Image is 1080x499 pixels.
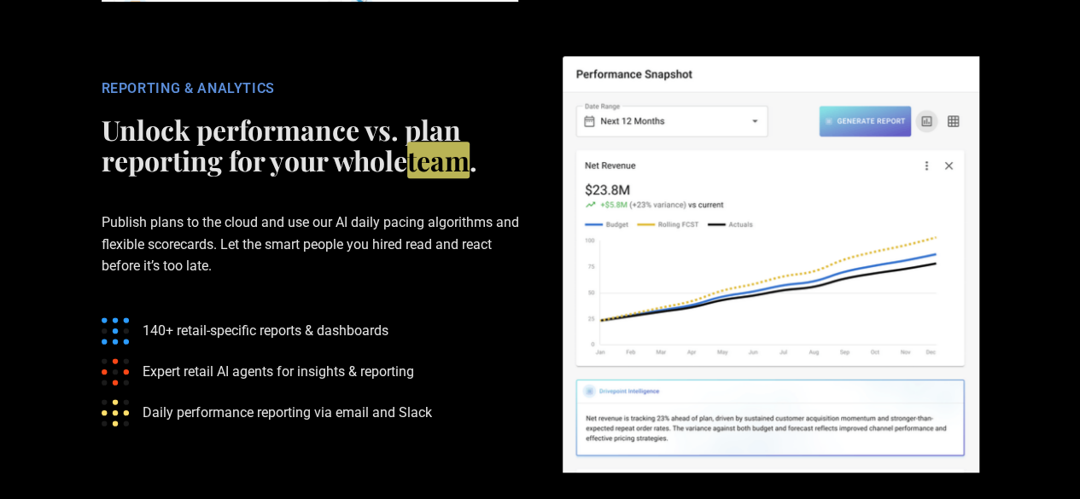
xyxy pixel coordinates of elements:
hm: team [407,142,470,178]
p: 140+ retail-specific reports & dashboards [143,320,388,341]
p: Daily performance reporting via email and Slack [143,402,432,423]
p: Publish plans to the cloud and use our AI daily pacing algorithms and flexible scorecards. Let th... [102,184,528,304]
div: REPORTING & ANALYTICS [102,80,528,97]
p: Expert retail AI agents for insights & reporting [143,361,414,382]
h2: Unlock performance vs. plan reporting for your whole . [102,114,528,176]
